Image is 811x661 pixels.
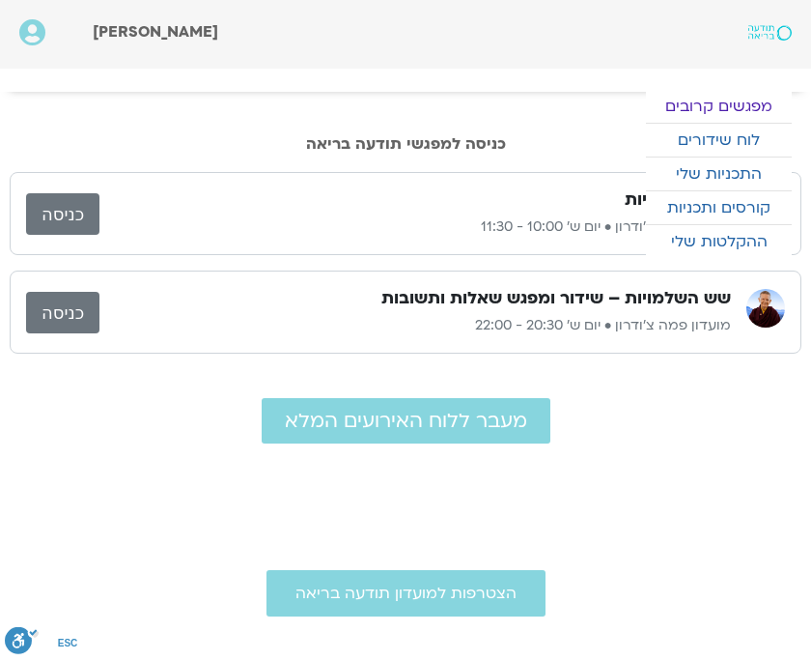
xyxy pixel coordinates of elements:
[99,216,731,239] p: מועדון פמה צ'ודרון • יום ש׳ 10:00 - 11:30
[646,124,792,157] a: לוח שידורים
[99,314,731,337] p: מועדון פמה צ'ודרון • יום ש׳ 20:30 - 22:00
[285,410,527,432] span: מעבר ללוח האירועים המלא
[295,585,517,602] span: הצטרפות למועדון תודעה בריאה
[646,90,792,123] a: מפגשים קרובים
[646,158,792,190] a: התכניות שלי
[381,287,731,310] h3: שש השלמויות – שידור ומפגש שאלות ותשובות
[266,570,545,617] a: הצטרפות למועדון תודעה בריאה
[262,398,550,444] a: מעבר ללוח האירועים המלא
[10,135,801,153] h2: כניסה למפגשי תודעה בריאה
[646,225,792,258] a: ההקלטות שלי
[26,292,99,333] a: כניסה
[26,193,99,235] a: כניסה
[646,191,792,224] a: קורסים ותכניות
[93,21,218,43] span: [PERSON_NAME]
[746,289,785,328] img: מועדון פמה צ'ודרון
[625,188,731,212] h3: שש השלמויות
